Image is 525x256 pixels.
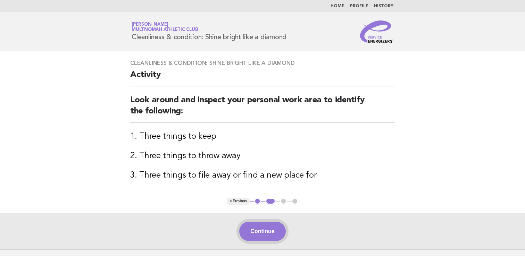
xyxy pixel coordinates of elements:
[239,222,285,241] button: Continue
[265,198,275,205] button: 2
[132,23,286,41] h1: Cleanliness & condition: Shine bright like a diamond
[227,198,249,205] button: < Previous
[350,4,368,8] a: Profile
[130,69,395,86] h2: Activity
[130,170,395,181] h3: 3. Three things to file away or find a new place for
[130,60,395,67] h3: Cleanliness & condition: Shine bright like a diamond
[331,4,344,8] a: Home
[254,198,261,205] button: 1
[130,151,395,162] h3: 2. Three things to throw away
[374,4,393,8] a: History
[130,131,395,142] h3: 1. Three things to keep
[132,22,198,32] a: [PERSON_NAME]Multnomah Athletic Club
[132,28,198,32] span: Multnomah Athletic Club
[130,95,395,123] h2: Look around and inspect your personal work area to identify the following:
[360,20,393,43] img: Service Energizers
